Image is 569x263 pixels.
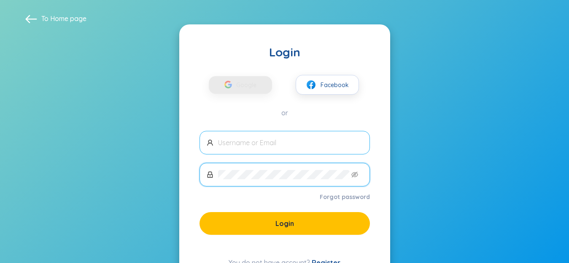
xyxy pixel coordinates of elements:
[351,171,358,178] span: eye-invisible
[209,76,272,94] button: Google
[306,80,316,90] img: facebook
[236,76,261,94] span: Google
[275,219,294,228] span: Login
[207,139,213,146] span: user
[200,45,370,60] div: Login
[296,75,359,95] button: facebookFacebook
[321,80,349,90] span: Facebook
[41,14,86,23] span: To
[200,212,370,235] button: Login
[320,193,370,201] a: Forgot password
[200,108,370,117] div: or
[218,138,363,147] input: Username or Email
[207,171,213,178] span: lock
[50,14,86,23] a: Home page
